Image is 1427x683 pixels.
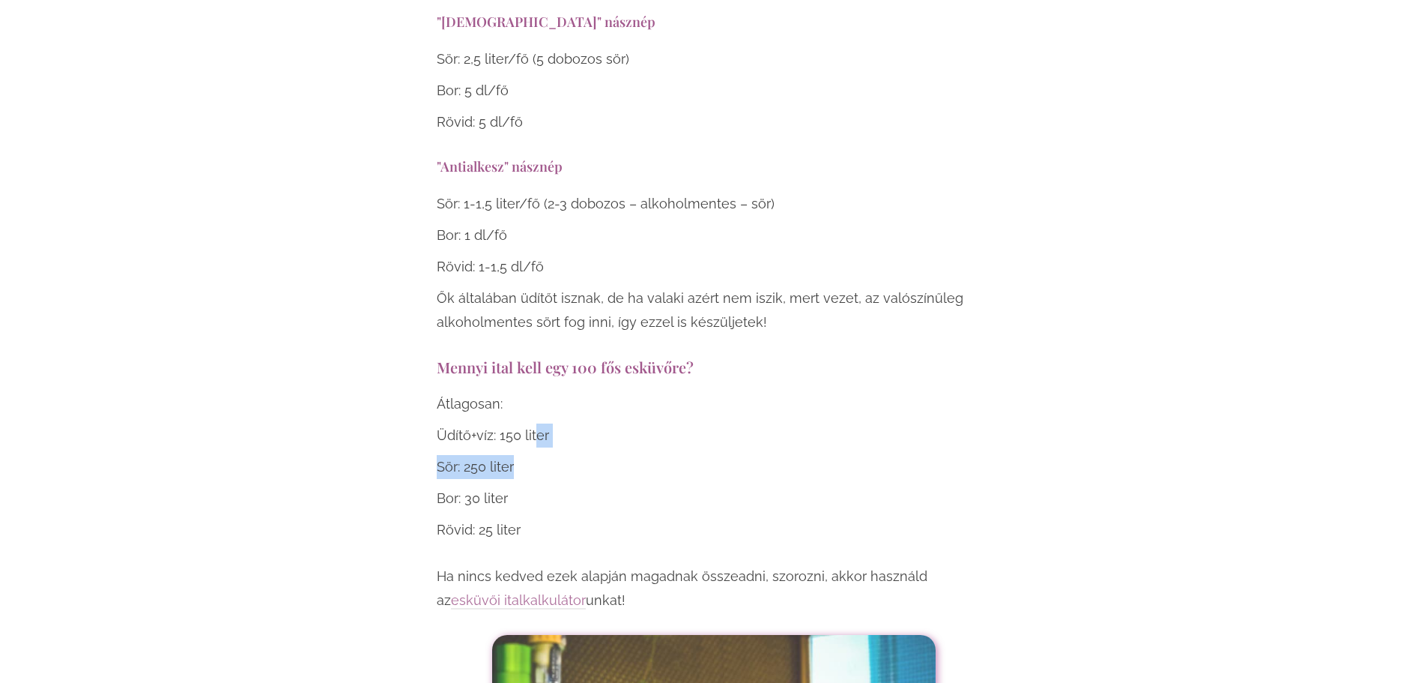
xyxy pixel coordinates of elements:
p: Sör: 250 liter [437,455,991,479]
p: Sör: 1-1,5 liter/fő (2-3 dobozos – alkoholmentes – sör) [437,192,991,216]
p: Sör: 2,5 liter/fő (5 dobozos sör) [437,47,991,71]
p: Átlagosan: [437,392,991,416]
h5: "[DEMOGRAPHIC_DATA]" násznép [437,12,991,32]
p: Ők általában üdítőt isznak, de ha valaki azért nem iszik, mert vezet, az valószínűleg alkoholment... [437,286,991,334]
p: Rövid: 5 dl/fő [437,110,991,134]
p: Ha nincs kedved ezek alapján magadnak összeadni, szorozni, akkor használd az unkat! [437,565,991,613]
h3: Mennyi ital kell egy 100 fős esküvőre? [437,357,991,377]
h5: "Antialkesz" násznép [437,157,991,177]
p: Üdítő+víz: 150 liter [437,424,991,448]
p: Bor: 30 liter [437,487,991,511]
p: Bor: 1 dl/fő [437,223,991,247]
a: esküvői italkalkulátor [451,592,586,610]
p: Rövid: 25 liter [437,518,991,542]
p: Bor: 5 dl/fő [437,79,991,103]
p: Rövid: 1-1,5 dl/fő [437,255,991,279]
